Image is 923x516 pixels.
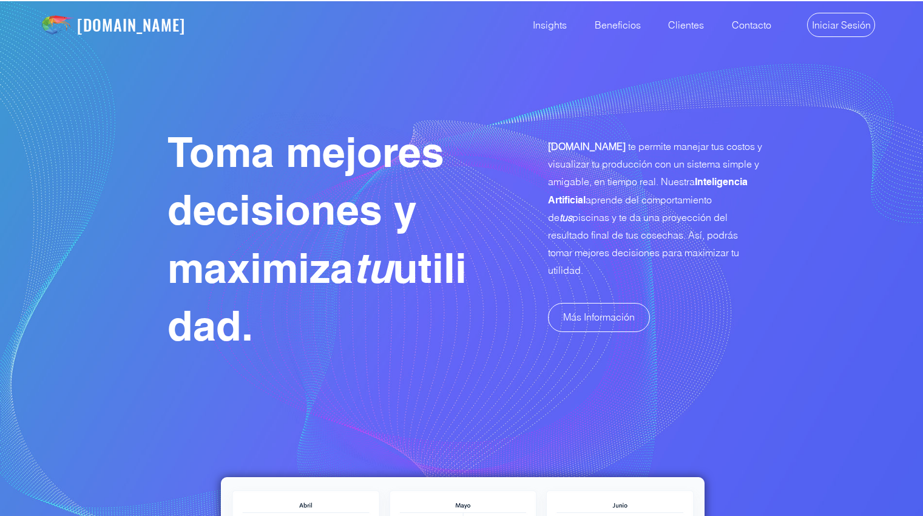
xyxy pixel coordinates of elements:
span: tus [560,211,572,223]
a: Iniciar Sesión [807,13,875,37]
a: Clientes [650,1,713,49]
span: Iniciar Sesión [812,18,871,32]
span: tu [353,243,393,293]
span: te permite manejar tus costos y visualizar tu producción con un sistema simple y amigable, en tie... [548,140,762,276]
span: Más Información [563,310,635,324]
a: [DOMAIN_NAME] [77,13,186,36]
span: Inteligencia Artificial [548,176,748,206]
p: Contacto [726,1,777,49]
a: Más Información [548,303,650,332]
p: Insights [527,1,573,49]
a: Insights [513,1,576,49]
p: Clientes [662,1,710,49]
a: Beneficios [576,1,650,49]
span: Toma mejores decisiones y maximiza utilidad. [167,127,467,350]
nav: Site [513,1,780,49]
a: Contacto [713,1,780,49]
p: Beneficios [589,1,647,49]
span: [DOMAIN_NAME] [548,140,626,152]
